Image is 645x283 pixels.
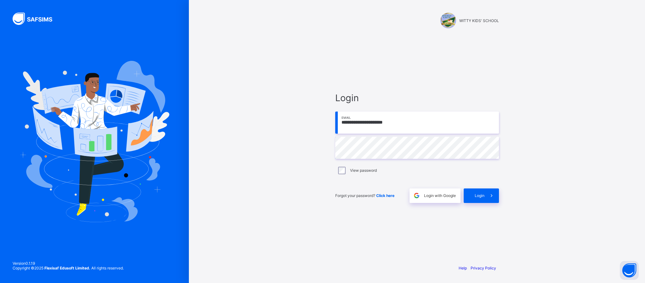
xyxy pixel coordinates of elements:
span: Login [475,193,484,198]
img: Hero Image [20,61,169,222]
img: google.396cfc9801f0270233282035f929180a.svg [413,192,420,199]
img: SAFSIMS Logo [13,13,60,25]
span: Forgot your password? [335,193,394,198]
span: Login [335,92,499,103]
span: WITTY KIDS' SCHOOL [459,18,499,23]
a: Help [459,266,467,270]
span: Login with Google [424,193,456,198]
span: Copyright © 2025 All rights reserved. [13,266,124,270]
button: Open asap [620,261,639,280]
label: View password [350,168,377,173]
a: Privacy Policy [471,266,496,270]
strong: Flexisaf Edusoft Limited. [44,266,90,270]
a: Click here [376,193,394,198]
span: Version 0.1.19 [13,261,124,266]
